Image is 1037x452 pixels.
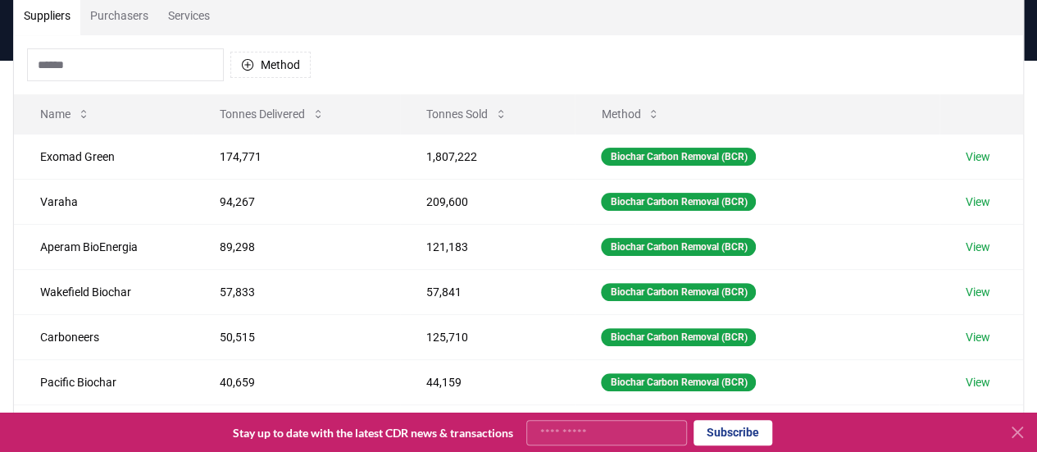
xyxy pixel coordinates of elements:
a: View [966,194,990,210]
div: Biochar Carbon Removal (BCR) [601,148,756,166]
td: Freres Biochar [14,404,193,450]
td: 25,885 [400,404,575,450]
td: 40,659 [193,359,400,404]
div: Biochar Carbon Removal (BCR) [601,283,756,301]
td: Varaha [14,179,193,224]
td: 50,515 [193,314,400,359]
td: Wakefield Biochar [14,269,193,314]
td: Pacific Biochar [14,359,193,404]
a: View [966,329,990,345]
button: Name [27,98,103,130]
td: Carboneers [14,314,193,359]
a: View [966,374,990,390]
td: Exomad Green [14,134,193,179]
div: Biochar Carbon Removal (BCR) [601,328,756,346]
button: Method [230,52,311,78]
div: Biochar Carbon Removal (BCR) [601,373,756,391]
td: 121,183 [400,224,575,269]
button: Method [588,98,673,130]
td: 174,771 [193,134,400,179]
td: 94,267 [193,179,400,224]
a: View [966,284,990,300]
td: 57,841 [400,269,575,314]
td: 209,600 [400,179,575,224]
td: 25,885 [193,404,400,450]
td: Aperam BioEnergia [14,224,193,269]
td: 125,710 [400,314,575,359]
td: 89,298 [193,224,400,269]
a: View [966,239,990,255]
button: Tonnes Sold [413,98,521,130]
a: View [966,148,990,165]
div: Biochar Carbon Removal (BCR) [601,238,756,256]
button: Tonnes Delivered [207,98,338,130]
td: 44,159 [400,359,575,404]
td: 1,807,222 [400,134,575,179]
td: 57,833 [193,269,400,314]
div: Biochar Carbon Removal (BCR) [601,193,756,211]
